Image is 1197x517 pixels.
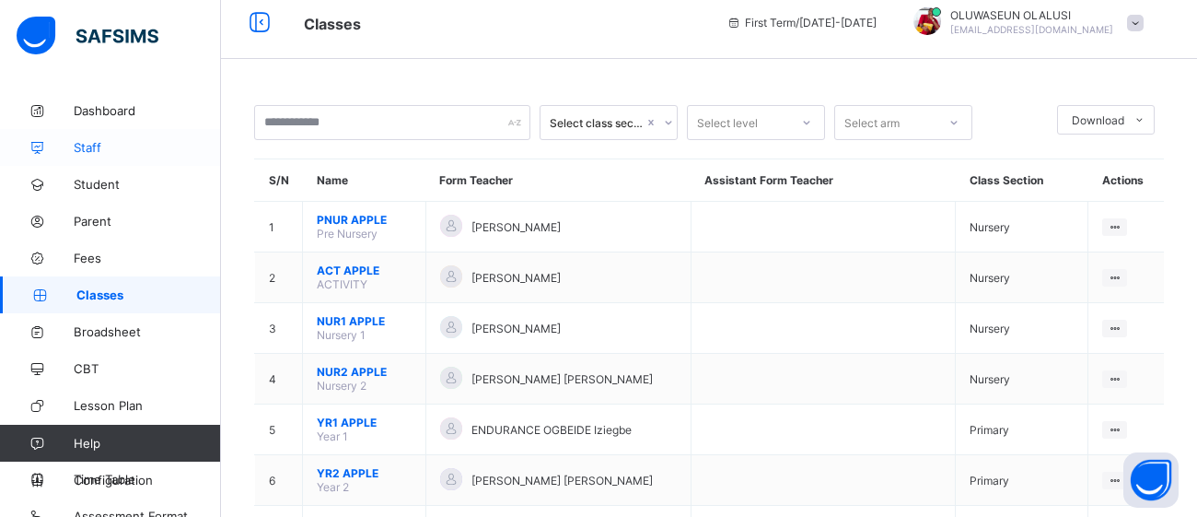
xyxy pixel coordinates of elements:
[255,202,303,253] td: 1
[317,264,412,277] span: ACT APPLE
[1072,113,1124,127] span: Download
[74,436,220,451] span: Help
[74,251,221,265] span: Fees
[317,277,367,291] span: ACTIVITY
[844,105,900,140] div: Select arm
[255,354,303,405] td: 4
[970,322,1010,335] span: Nursery
[550,116,644,130] div: Select class section
[317,466,412,480] span: YR2 APPLE
[255,253,303,303] td: 2
[74,103,221,118] span: Dashboard
[471,423,632,437] span: ENDURANCE OGBEIDE Iziegbe
[1123,452,1179,508] button: Open asap
[697,105,758,140] div: Select level
[317,227,378,241] span: Pre Nursery
[895,7,1153,38] div: OLUWASEUNOLALUSI
[255,455,303,506] td: 6
[950,8,1113,22] span: OLUWASEUN OLALUSI
[317,314,412,328] span: NUR1 APPLE
[17,17,158,55] img: safsims
[471,322,561,335] span: [PERSON_NAME]
[74,398,221,413] span: Lesson Plan
[425,159,691,202] th: Form Teacher
[74,361,221,376] span: CBT
[304,15,361,33] span: Classes
[317,213,412,227] span: PNUR APPLE
[471,474,653,488] span: [PERSON_NAME] [PERSON_NAME]
[317,379,366,393] span: Nursery 2
[74,177,221,192] span: Student
[317,328,366,342] span: Nursery 1
[255,159,303,202] th: S/N
[726,16,877,29] span: session/term information
[317,480,349,494] span: Year 2
[970,423,1009,437] span: Primary
[970,220,1010,234] span: Nursery
[471,271,561,285] span: [PERSON_NAME]
[970,271,1010,285] span: Nursery
[691,159,956,202] th: Assistant Form Teacher
[255,303,303,354] td: 3
[317,429,348,443] span: Year 1
[317,416,412,429] span: YR1 APPLE
[74,140,221,155] span: Staff
[950,24,1113,35] span: [EMAIL_ADDRESS][DOMAIN_NAME]
[317,365,412,379] span: NUR2 APPLE
[74,214,221,229] span: Parent
[255,405,303,455] td: 5
[471,220,561,234] span: [PERSON_NAME]
[74,324,221,339] span: Broadsheet
[74,473,220,488] span: Configuration
[471,372,653,386] span: [PERSON_NAME] [PERSON_NAME]
[956,159,1088,202] th: Class Section
[970,372,1010,386] span: Nursery
[1088,159,1164,202] th: Actions
[303,159,426,202] th: Name
[76,288,221,302] span: Classes
[970,474,1009,488] span: Primary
